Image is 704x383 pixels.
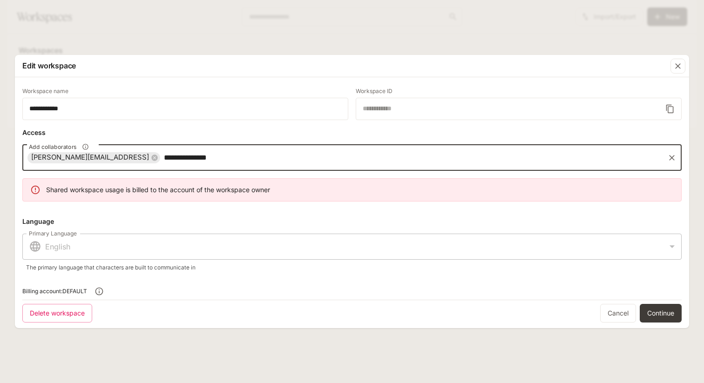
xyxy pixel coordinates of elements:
p: Edit workspace [22,60,76,71]
p: Access [22,128,46,137]
div: English [22,233,682,261]
button: Clear [665,151,678,164]
p: The primary language that characters are built to communicate in [26,263,678,272]
p: Workspace name [22,88,68,94]
div: Shared workspace usage is billed to the account of the workspace owner [46,181,270,198]
a: Cancel [600,304,636,323]
span: Billing account: DEFAULT [22,287,87,296]
p: Workspace ID [356,88,393,94]
span: [PERSON_NAME][EMAIL_ADDRESS] [27,152,153,163]
button: Delete workspace [22,304,92,323]
div: Workspace ID cannot be changed [356,88,682,120]
button: Add collaborators [79,141,92,153]
span: Add collaborators [29,143,76,151]
p: Language [22,216,54,226]
label: Primary Language [29,229,77,237]
button: Continue [640,304,682,323]
p: English [45,241,667,252]
div: [PERSON_NAME][EMAIL_ADDRESS] [27,152,160,163]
